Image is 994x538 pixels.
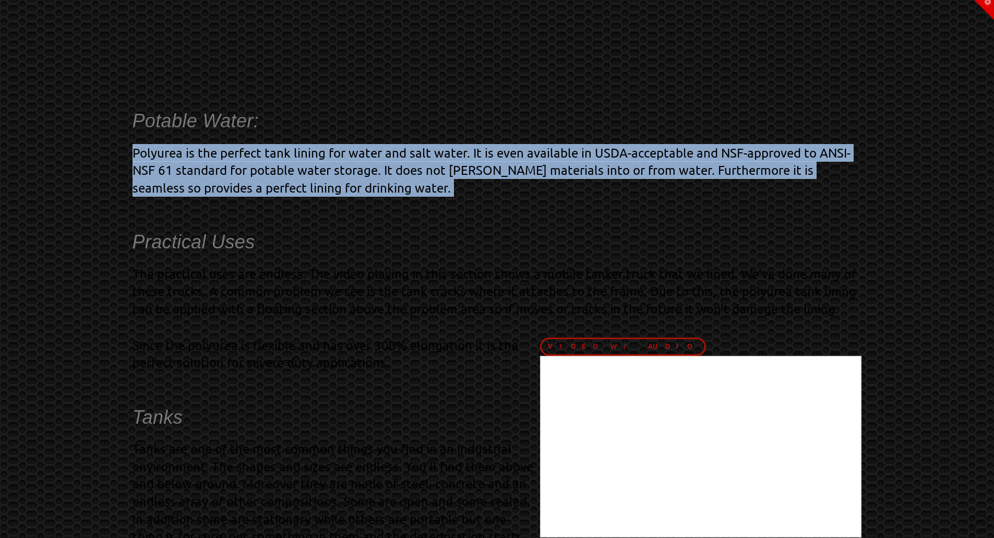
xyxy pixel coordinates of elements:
a: Back to Top [971,515,989,533]
h5: Tanks [133,404,862,431]
a: Video w/audio [540,338,706,356]
p: Polyurea is the perfect tank lining for water and salt water. It is even available in USDA-accept... [133,144,862,197]
h5: Potable Water: [133,108,862,134]
h5: Practical Uses [133,229,862,255]
p: Since the polyurea is flexible and has over 300% elongation it is the perfect solution for severe... [133,337,862,372]
p: The practical uses are endless. The video playing in this section shows a mobile tanker truck tha... [133,265,862,318]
